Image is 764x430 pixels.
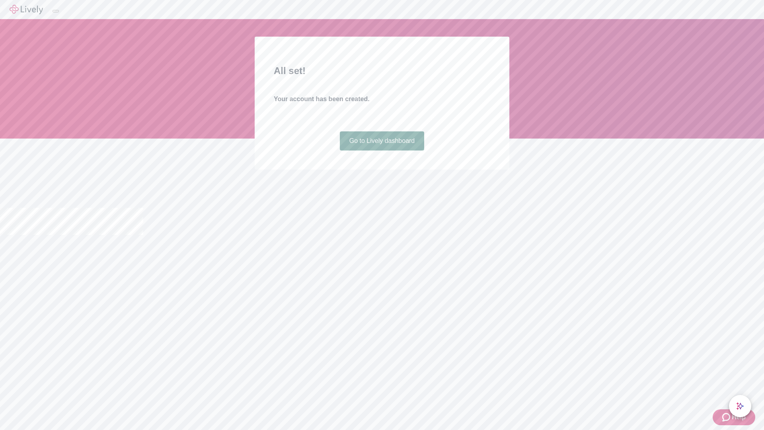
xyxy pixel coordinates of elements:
[274,64,490,78] h2: All set!
[274,94,490,104] h4: Your account has been created.
[729,395,751,417] button: chat
[722,412,732,422] svg: Zendesk support icon
[713,409,755,425] button: Zendesk support iconHelp
[732,412,746,422] span: Help
[53,10,59,12] button: Log out
[340,131,425,150] a: Go to Lively dashboard
[10,5,43,14] img: Lively
[736,402,744,410] svg: Lively AI Assistant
